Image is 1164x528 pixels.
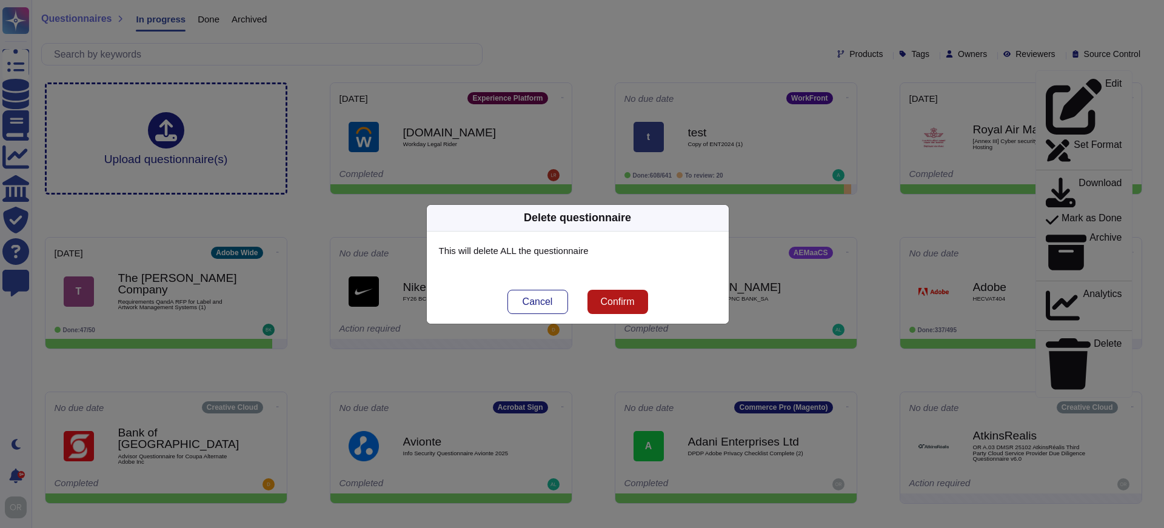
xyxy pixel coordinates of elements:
[600,297,634,307] span: Confirm
[507,290,568,314] button: Cancel
[439,244,717,258] p: This will delete ALL the questionnaire
[523,297,553,307] span: Cancel
[524,210,631,226] div: Delete questionnaire
[587,290,648,314] button: Confirm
